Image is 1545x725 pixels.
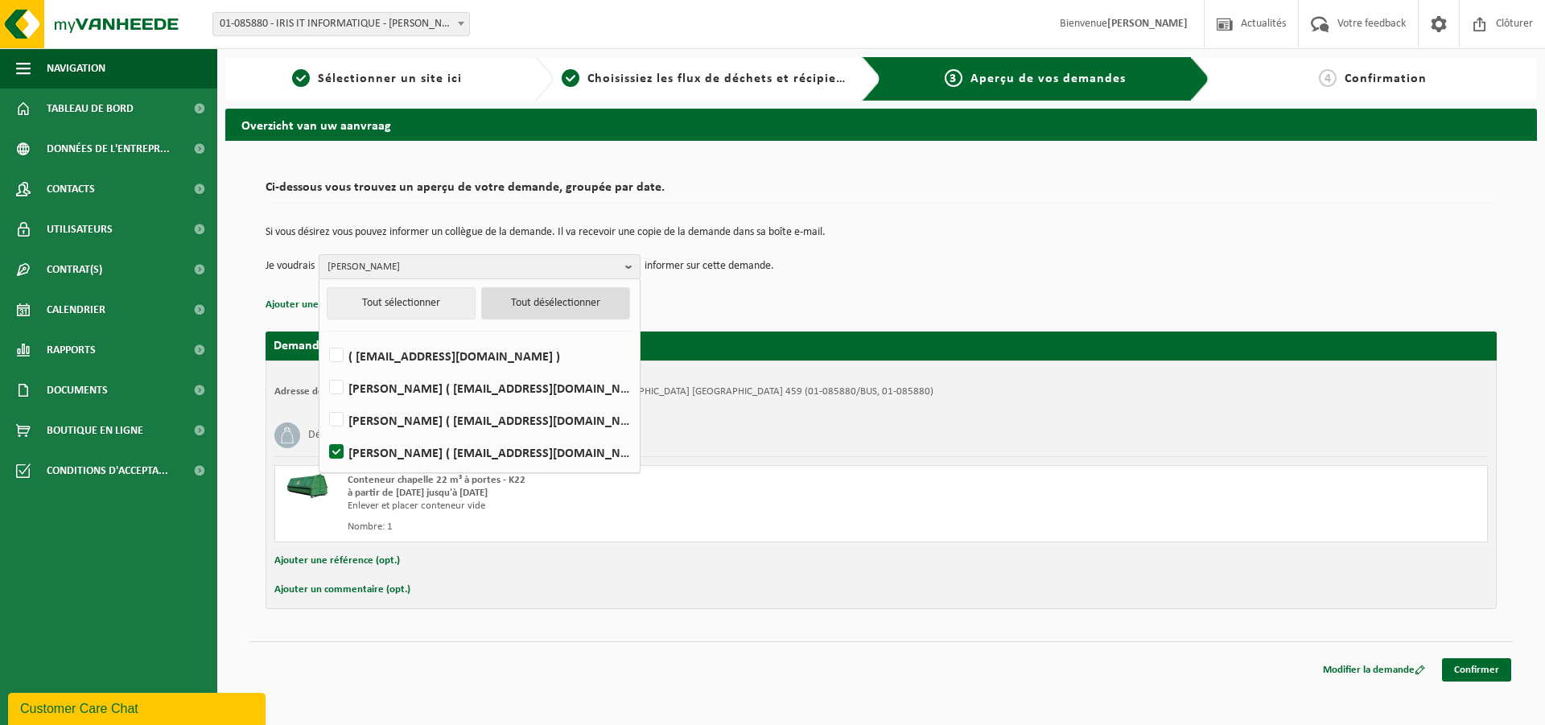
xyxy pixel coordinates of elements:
[266,181,1497,203] h2: Ci-dessous vous trouvez un aperçu de votre demande, groupée par date.
[318,72,462,85] span: Sélectionner un site ici
[233,69,521,89] a: 1Sélectionner un site ici
[212,12,470,36] span: 01-085880 - IRIS IT INFORMATIQUE - BILLY BERCLAU
[266,295,391,315] button: Ajouter une référence (opt.)
[326,344,632,368] label: ( [EMAIL_ADDRESS][DOMAIN_NAME] )
[326,376,632,400] label: [PERSON_NAME] ( [EMAIL_ADDRESS][DOMAIN_NAME] )
[225,109,1537,140] h2: Overzicht van uw aanvraag
[562,69,579,87] span: 2
[274,579,410,600] button: Ajouter un commentaire (opt.)
[47,89,134,129] span: Tableau de bord
[1311,658,1437,682] a: Modifier la demande
[8,690,269,725] iframe: chat widget
[1107,18,1188,30] strong: [PERSON_NAME]
[274,340,395,352] strong: Demande pour [DATE]
[328,255,619,279] span: [PERSON_NAME]
[319,254,641,278] button: [PERSON_NAME]
[266,227,1497,238] p: Si vous désirez vous pouvez informer un collègue de la demande. Il va recevoir une copie de la de...
[348,475,525,485] span: Conteneur chapelle 22 m³ à portes - K22
[970,72,1126,85] span: Aperçu de vos demandes
[47,169,95,209] span: Contacts
[587,72,855,85] span: Choisissiez les flux de déchets et récipients
[274,386,376,397] strong: Adresse de placement:
[47,451,168,491] span: Conditions d'accepta...
[481,287,630,319] button: Tout désélectionner
[47,48,105,89] span: Navigation
[292,69,310,87] span: 1
[348,488,488,498] strong: à partir de [DATE] jusqu'à [DATE]
[213,13,469,35] span: 01-085880 - IRIS IT INFORMATIQUE - BILLY BERCLAU
[308,422,460,448] h3: Déchets industriels banals, triable
[47,370,108,410] span: Documents
[1442,658,1511,682] a: Confirmer
[348,521,946,533] div: Nombre: 1
[1319,69,1337,87] span: 4
[562,69,850,89] a: 2Choisissiez les flux de déchets et récipients
[348,500,946,513] div: Enlever et placer conteneur vide
[47,410,143,451] span: Boutique en ligne
[326,408,632,432] label: [PERSON_NAME] ( [EMAIL_ADDRESS][DOMAIN_NAME] )
[47,290,105,330] span: Calendrier
[47,249,102,290] span: Contrat(s)
[283,474,332,498] img: HK-XK-22-GN-00.png
[274,550,400,571] button: Ajouter une référence (opt.)
[392,385,933,398] td: IRIS IT INFORMATIQUE, 62138 [PERSON_NAME], [GEOGRAPHIC_DATA] [GEOGRAPHIC_DATA] 459 (01-085880/BUS...
[47,330,96,370] span: Rapports
[326,440,632,464] label: [PERSON_NAME] ( [EMAIL_ADDRESS][DOMAIN_NAME] )
[47,129,170,169] span: Données de l'entrepr...
[1345,72,1427,85] span: Confirmation
[47,209,113,249] span: Utilisateurs
[266,254,315,278] p: Je voudrais
[945,69,962,87] span: 3
[327,287,476,319] button: Tout sélectionner
[645,254,774,278] p: informer sur cette demande.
